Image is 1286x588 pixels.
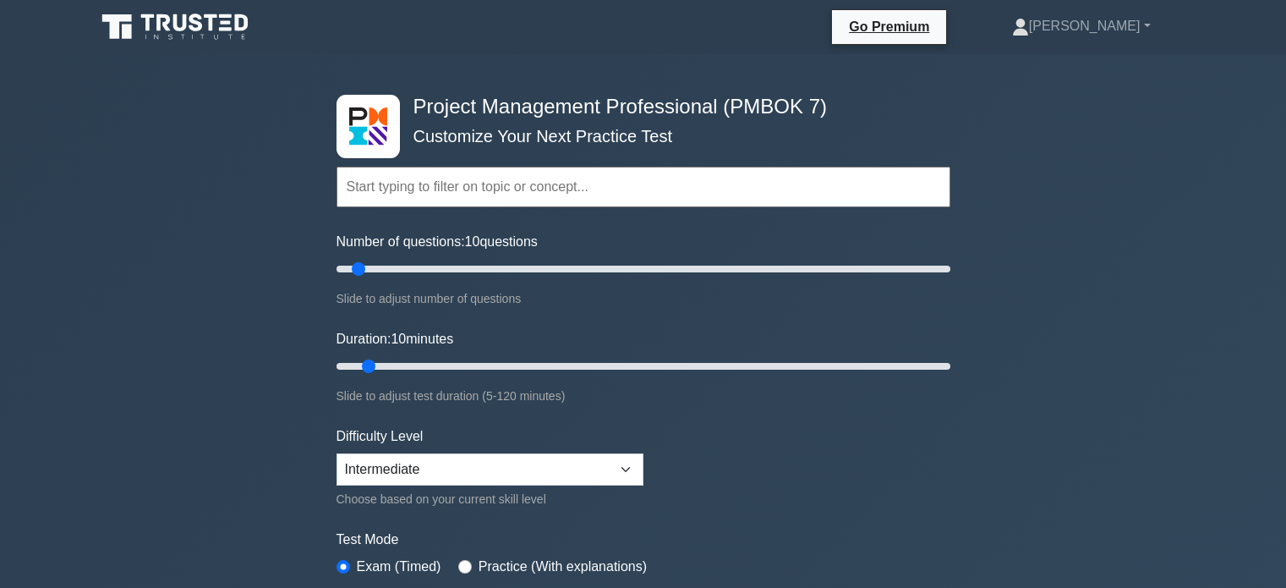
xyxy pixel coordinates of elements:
h4: Project Management Professional (PMBOK 7) [407,95,867,119]
label: Exam (Timed) [357,557,441,577]
input: Start typing to filter on topic or concept... [337,167,950,207]
label: Duration: minutes [337,329,454,349]
div: Slide to adjust number of questions [337,289,950,309]
span: 10 [391,332,406,346]
label: Test Mode [337,530,950,550]
a: Go Premium [839,16,939,37]
span: 10 [465,234,480,249]
div: Choose based on your current skill level [337,489,643,509]
label: Number of questions: questions [337,232,538,252]
a: [PERSON_NAME] [971,9,1191,43]
label: Practice (With explanations) [479,557,647,577]
div: Slide to adjust test duration (5-120 minutes) [337,386,950,406]
label: Difficulty Level [337,426,424,447]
